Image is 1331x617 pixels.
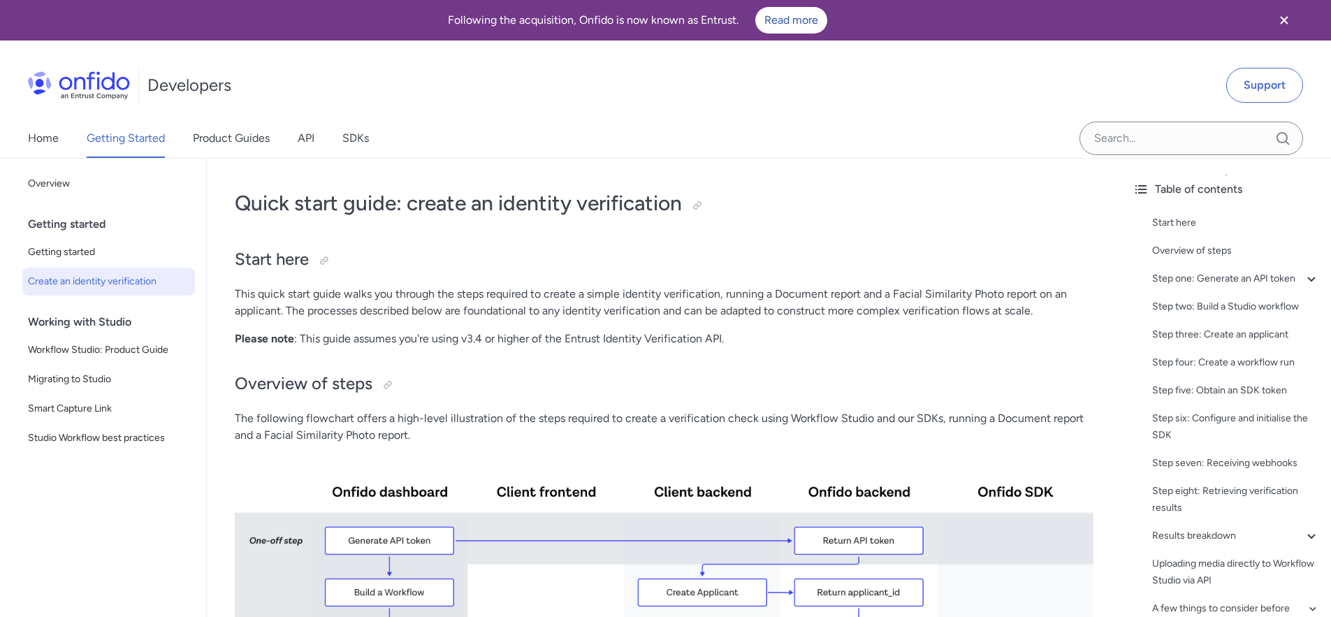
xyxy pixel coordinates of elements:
span: Migrating to Studio [28,371,189,388]
a: Overview [22,170,195,198]
img: Onfido Logo [28,71,130,99]
a: Migrating to Studio [22,365,195,393]
span: Getting started [28,244,189,261]
a: Step two: Build a Studio workflow [1152,298,1320,315]
a: Workflow Studio: Product Guide [22,336,195,364]
a: Step four: Create a workflow run [1152,354,1320,371]
a: Uploading media directly to Workflow Studio via API [1152,556,1320,589]
h2: Overview of steps [235,372,1093,396]
span: Create an identity verification [28,273,189,290]
a: Create an identity verification [22,268,195,296]
span: Studio Workflow best practices [28,430,189,447]
p: This quick start guide walks you through the steps required to create a simple identity verificat... [235,286,1093,319]
div: Table of contents [1133,181,1320,198]
span: Workflow Studio: Product Guide [28,342,189,358]
a: Support [1226,68,1303,103]
a: Read more [755,7,827,34]
a: Home [28,119,59,158]
a: API [298,119,314,158]
a: Results breakdown [1152,528,1320,544]
svg: Close banner [1276,12,1293,29]
p: The following flowchart offers a high-level illustration of the steps required to create a verifi... [235,410,1093,444]
span: Overview [28,175,189,192]
a: Step six: Configure and initialise the SDK [1152,410,1320,444]
a: Product Guides [193,119,270,158]
a: SDKs [342,119,369,158]
a: Smart Capture Link [22,395,195,423]
strong: Please note [235,332,294,345]
a: Overview of steps [1152,242,1320,259]
a: Start here [1152,215,1320,231]
input: Onfido search input field [1079,122,1303,155]
button: Close banner [1258,3,1310,38]
span: Smart Capture Link [28,400,189,417]
p: : This guide assumes you're using v3.4 or higher of the Entrust Identity Verification API. [235,331,1093,347]
h1: Quick start guide: create an identity verification [235,189,1093,217]
div: Working with Studio [28,308,201,336]
a: Step eight: Retrieving verification results [1152,483,1320,516]
div: Following the acquisition, Onfido is now known as Entrust. [17,7,1258,34]
a: Step one: Generate an API token [1152,270,1320,287]
h2: Start here [235,248,1093,272]
a: Getting Started [87,119,165,158]
a: Getting started [22,238,195,266]
a: Studio Workflow best practices [22,424,195,452]
a: Step five: Obtain an SDK token [1152,382,1320,399]
a: Step seven: Receiving webhooks [1152,455,1320,472]
div: Getting started [28,210,201,238]
h1: Developers [147,74,231,96]
a: Step three: Create an applicant [1152,326,1320,343]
